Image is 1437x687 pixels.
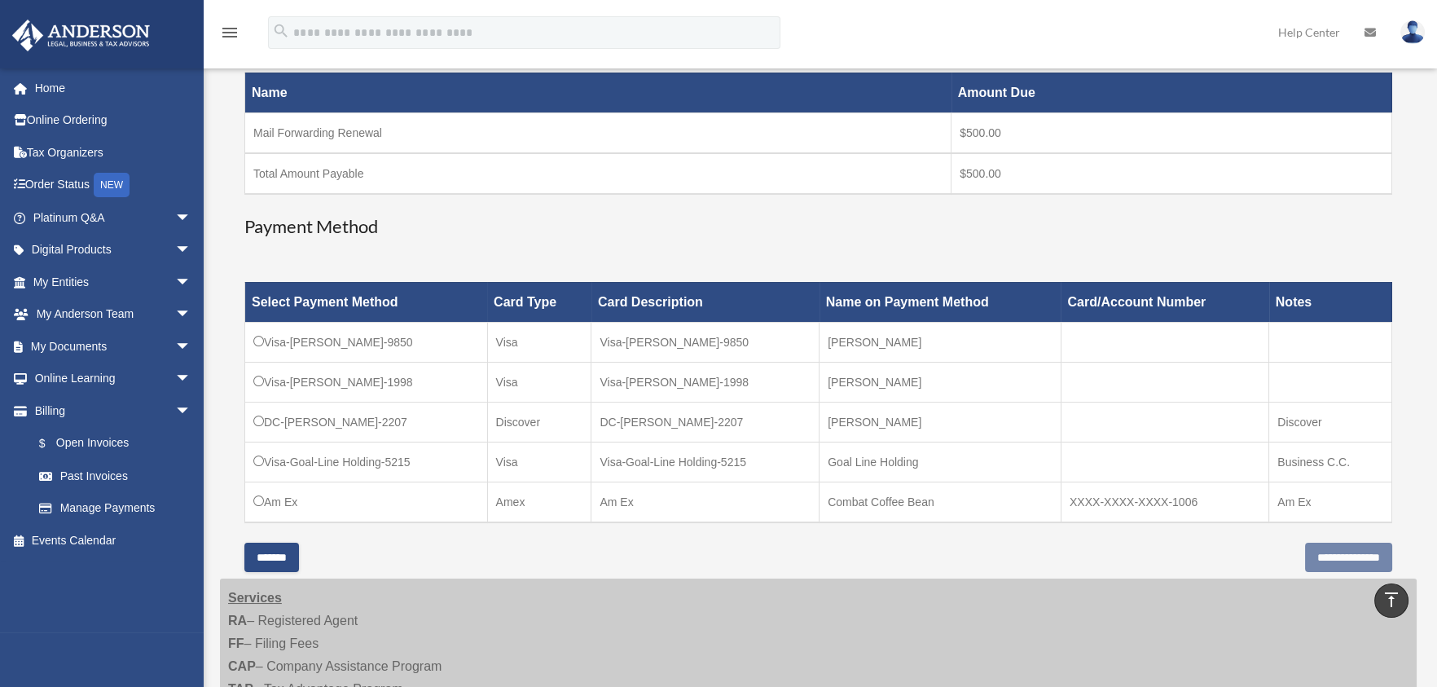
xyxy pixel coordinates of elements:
th: Amount Due [951,73,1392,112]
td: Visa-[PERSON_NAME]-1998 [591,362,820,402]
td: [PERSON_NAME] [820,322,1061,362]
td: Total Amount Payable [245,153,951,194]
th: Name [245,73,951,112]
td: Visa [487,442,591,482]
strong: CAP [228,659,256,673]
a: Manage Payments [23,492,208,525]
span: arrow_drop_down [175,266,208,299]
td: Visa-[PERSON_NAME]-9850 [245,322,488,362]
td: DC-[PERSON_NAME]-2207 [591,402,820,442]
a: Digital Productsarrow_drop_down [11,234,216,266]
th: Card Description [591,282,820,322]
a: My Anderson Teamarrow_drop_down [11,298,216,331]
td: Am Ex [1269,482,1392,522]
td: [PERSON_NAME] [820,402,1061,442]
a: Billingarrow_drop_down [11,394,208,427]
a: Events Calendar [11,524,216,557]
th: Notes [1269,282,1392,322]
td: Visa-Goal-Line Holding-5215 [591,442,820,482]
img: User Pic [1400,20,1425,44]
a: My Documentsarrow_drop_down [11,330,216,363]
a: Tax Organizers [11,136,216,169]
a: Platinum Q&Aarrow_drop_down [11,201,216,234]
span: arrow_drop_down [175,234,208,267]
i: search [272,22,290,40]
th: Select Payment Method [245,282,488,322]
strong: Services [228,591,282,605]
a: menu [220,29,239,42]
span: arrow_drop_down [175,363,208,396]
a: My Entitiesarrow_drop_down [11,266,216,298]
span: arrow_drop_down [175,330,208,363]
td: Visa [487,322,591,362]
span: arrow_drop_down [175,394,208,428]
h3: Payment Method [244,214,1392,240]
a: vertical_align_top [1374,584,1408,618]
span: $ [48,434,56,454]
td: DC-[PERSON_NAME]-2207 [245,402,488,442]
strong: FF [228,636,244,650]
a: Order StatusNEW [11,169,216,202]
td: Visa-Goal-Line Holding-5215 [245,442,488,482]
td: Visa-[PERSON_NAME]-1998 [245,362,488,402]
span: arrow_drop_down [175,201,208,235]
td: Mail Forwarding Renewal [245,112,951,153]
th: Card Type [487,282,591,322]
td: Am Ex [591,482,820,522]
td: XXXX-XXXX-XXXX-1006 [1061,482,1268,522]
td: $500.00 [951,112,1392,153]
img: Anderson Advisors Platinum Portal [7,20,155,51]
div: NEW [94,173,130,197]
td: Amex [487,482,591,522]
td: Goal Line Holding [820,442,1061,482]
td: Business C.C. [1269,442,1392,482]
a: Online Ordering [11,104,216,137]
a: $Open Invoices [23,427,200,460]
td: Discover [1269,402,1392,442]
td: Am Ex [245,482,488,522]
a: Online Learningarrow_drop_down [11,363,216,395]
td: Combat Coffee Bean [820,482,1061,522]
th: Name on Payment Method [820,282,1061,322]
th: Card/Account Number [1061,282,1268,322]
span: arrow_drop_down [175,298,208,332]
i: menu [220,23,239,42]
a: Home [11,72,216,104]
td: Discover [487,402,591,442]
strong: RA [228,614,247,628]
i: vertical_align_top [1382,590,1401,610]
td: [PERSON_NAME] [820,362,1061,402]
td: Visa-[PERSON_NAME]-9850 [591,322,820,362]
td: $500.00 [951,153,1392,194]
a: Past Invoices [23,460,208,492]
td: Visa [487,362,591,402]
